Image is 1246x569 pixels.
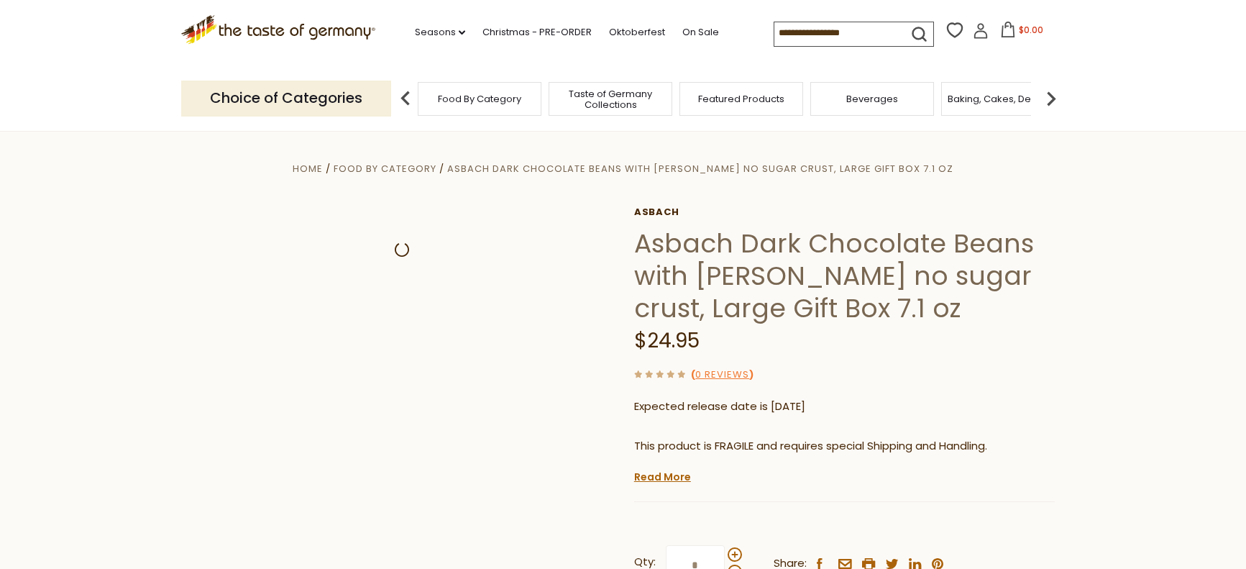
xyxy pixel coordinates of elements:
a: Featured Products [698,94,784,104]
span: $0.00 [1019,24,1043,36]
a: On Sale [682,24,719,40]
p: Choice of Categories [181,81,391,116]
p: Expected release date is [DATE] [634,398,1055,416]
li: We will ship this product in heat-protective, cushioned packaging and ice during warm weather mon... [648,466,1055,484]
span: ( ) [691,368,753,381]
h1: Asbach Dark Chocolate Beans with [PERSON_NAME] no sugar crust, Large Gift Box 7.1 oz [634,227,1055,324]
button: $0.00 [991,22,1053,43]
img: next arrow [1037,84,1066,113]
a: Oktoberfest [609,24,665,40]
a: Baking, Cakes, Desserts [948,94,1059,104]
a: Asbach [634,206,1055,218]
a: Christmas - PRE-ORDER [482,24,592,40]
a: Food By Category [438,94,521,104]
a: Home [293,162,323,176]
a: Taste of Germany Collections [553,88,668,110]
a: Food By Category [334,162,436,176]
a: Beverages [846,94,898,104]
span: $24.95 [634,327,700,355]
a: Read More [634,470,691,484]
p: This product is FRAGILE and requires special Shipping and Handling. [634,437,1055,455]
img: previous arrow [391,84,420,113]
a: 0 Reviews [695,368,749,383]
a: Asbach Dark Chocolate Beans with [PERSON_NAME] no sugar crust, Large Gift Box 7.1 oz [447,162,953,176]
a: Seasons [415,24,465,40]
